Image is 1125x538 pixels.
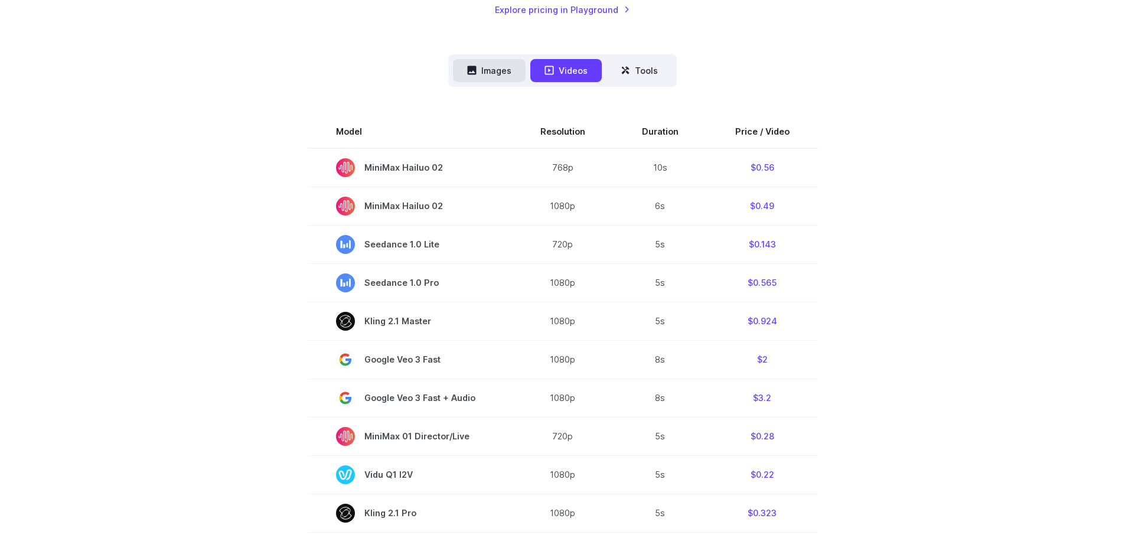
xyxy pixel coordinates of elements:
span: MiniMax Hailuo 02 [336,158,484,177]
button: Images [453,59,526,82]
td: 5s [614,302,707,340]
span: Seedance 1.0 Lite [336,235,484,254]
td: 5s [614,417,707,455]
td: 768p [512,148,614,187]
td: $0.924 [707,302,818,340]
td: 1080p [512,455,614,494]
td: 6s [614,187,707,225]
td: 1080p [512,494,614,532]
td: 5s [614,263,707,302]
td: $3.2 [707,379,818,417]
td: 1080p [512,340,614,379]
th: Duration [614,115,707,148]
td: 10s [614,148,707,187]
td: $2 [707,340,818,379]
td: 8s [614,340,707,379]
button: Videos [530,59,602,82]
span: MiniMax Hailuo 02 [336,197,484,216]
span: MiniMax 01 Director/Live [336,427,484,446]
td: $0.565 [707,263,818,302]
td: 5s [614,494,707,532]
td: $0.323 [707,494,818,532]
td: 720p [512,417,614,455]
span: Google Veo 3 Fast [336,350,484,369]
td: 8s [614,379,707,417]
td: 1080p [512,263,614,302]
button: Tools [606,59,672,82]
td: 1080p [512,379,614,417]
span: Kling 2.1 Master [336,312,484,331]
th: Resolution [512,115,614,148]
td: $0.28 [707,417,818,455]
td: 5s [614,455,707,494]
span: Seedance 1.0 Pro [336,273,484,292]
td: $0.49 [707,187,818,225]
td: $0.22 [707,455,818,494]
td: 720p [512,225,614,263]
td: $0.143 [707,225,818,263]
span: Vidu Q1 I2V [336,465,484,484]
td: 1080p [512,187,614,225]
td: $0.56 [707,148,818,187]
a: Explore pricing in Playground [495,3,630,17]
span: Google Veo 3 Fast + Audio [336,389,484,407]
th: Model [308,115,512,148]
td: 1080p [512,302,614,340]
th: Price / Video [707,115,818,148]
span: Kling 2.1 Pro [336,504,484,523]
td: 5s [614,225,707,263]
